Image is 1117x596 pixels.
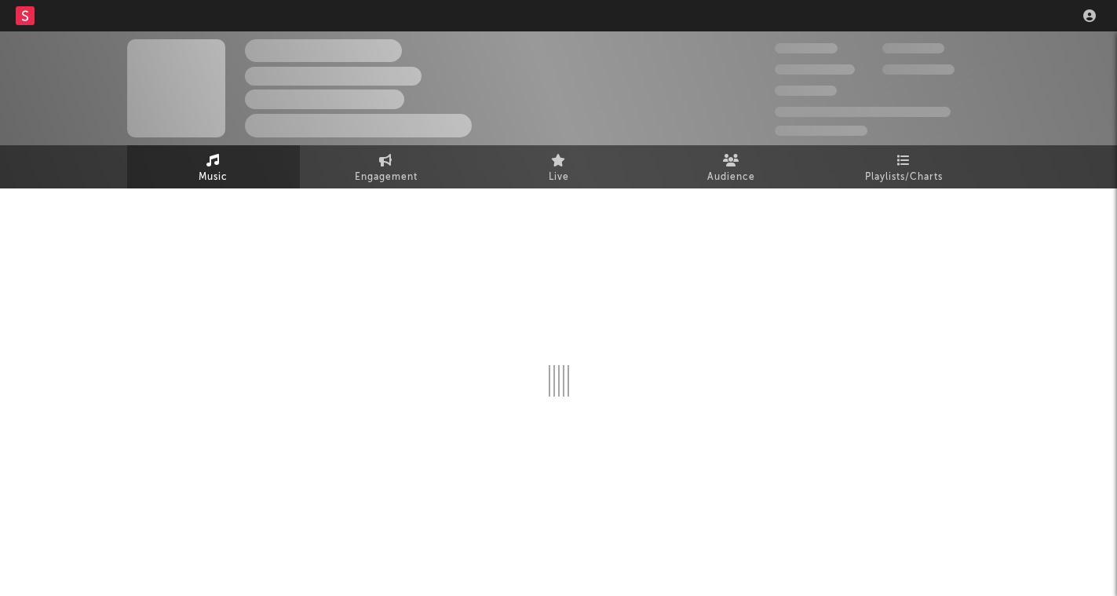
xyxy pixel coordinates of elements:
span: Jump Score: 85.0 [775,126,867,136]
span: 100,000 [882,43,944,53]
a: Music [127,145,300,188]
span: 100,000 [775,86,837,96]
span: Music [199,168,228,187]
a: Engagement [300,145,473,188]
span: Playlists/Charts [865,168,943,187]
span: Live [549,168,569,187]
span: Engagement [355,168,418,187]
span: 50,000,000 [775,64,855,75]
span: 50,000,000 Monthly Listeners [775,107,951,117]
a: Playlists/Charts [818,145,991,188]
span: 300,000 [775,43,838,53]
span: Audience [707,168,755,187]
span: 1,000,000 [882,64,955,75]
a: Audience [645,145,818,188]
a: Live [473,145,645,188]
